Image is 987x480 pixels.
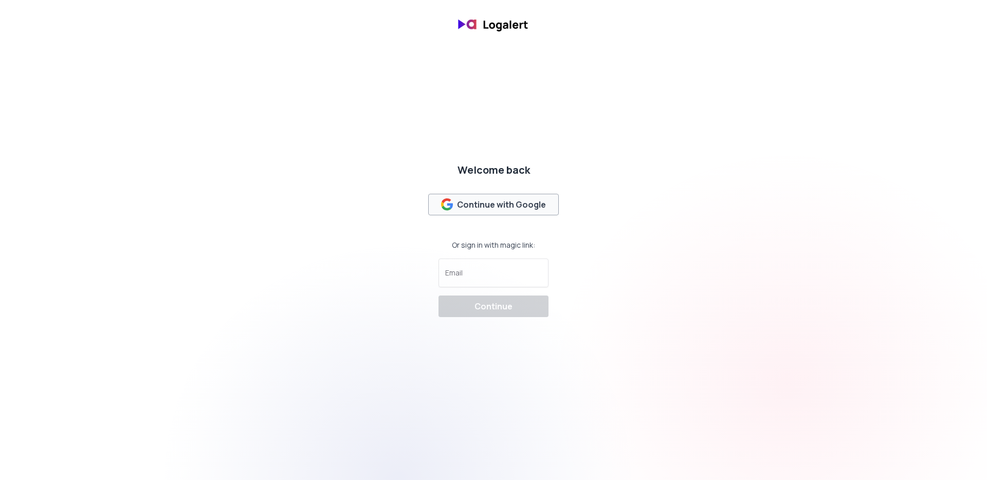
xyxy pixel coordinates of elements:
[452,240,535,250] div: Or sign in with magic link:
[458,163,530,177] div: Welcome back
[445,272,542,283] input: Email
[452,12,535,36] img: banner logo
[441,198,546,211] div: Continue with Google
[474,300,513,312] div: Continue
[428,194,559,215] button: Continue with Google
[438,296,549,317] button: Continue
